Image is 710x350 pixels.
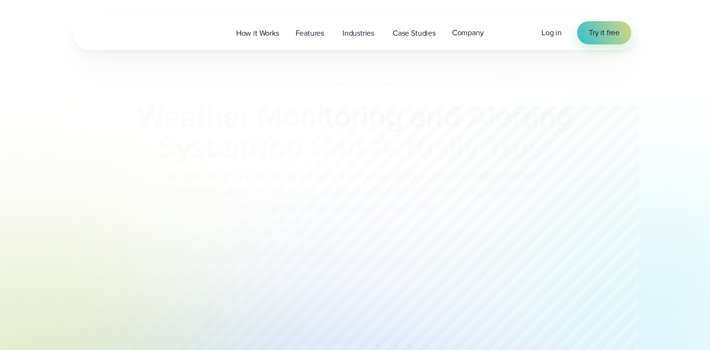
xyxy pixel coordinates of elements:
[577,21,631,44] a: Try it free
[342,28,374,39] span: Industries
[384,23,444,43] a: Case Studies
[541,27,562,39] a: Log in
[228,23,287,43] a: How it Works
[589,27,620,39] span: Try it free
[296,28,324,39] span: Features
[541,27,562,38] span: Log in
[393,28,436,39] span: Case Studies
[452,27,484,39] span: Company
[236,28,279,39] span: How it Works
